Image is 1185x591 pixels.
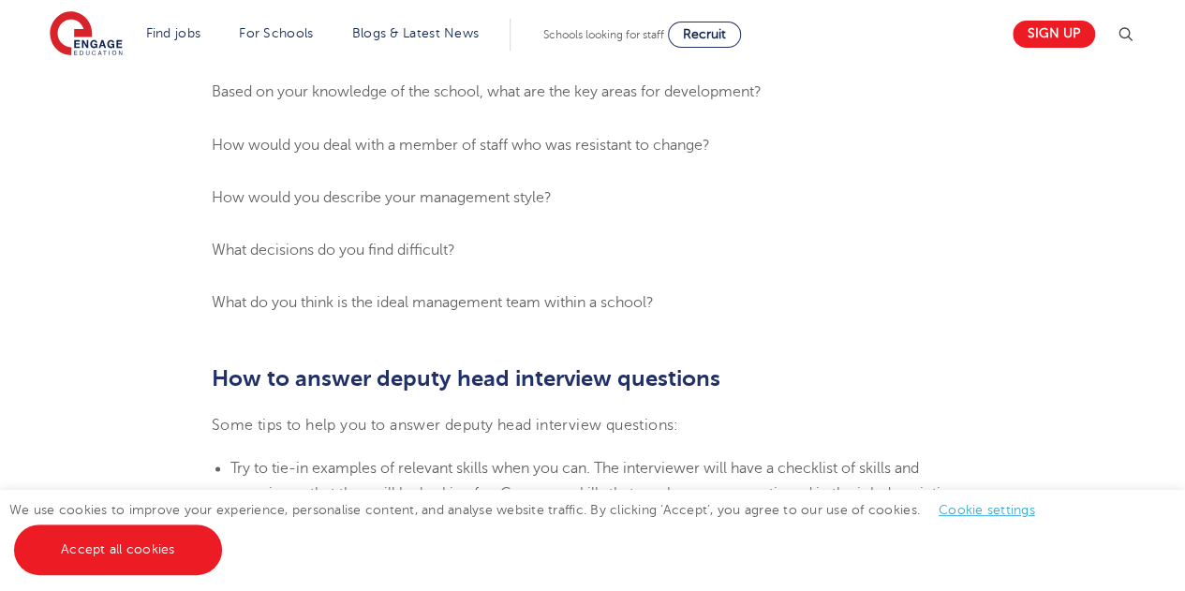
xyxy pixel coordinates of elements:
span: Some tips to help you to answer deputy head interview questions: [212,417,679,434]
span: We use cookies to improve your experience, personalise content, and analyse website traffic. By c... [9,503,1054,556]
span: Try to tie-in examples of relevant skills when you can. The interviewer will have a checklist of ... [230,460,958,526]
a: Sign up [1013,21,1095,48]
img: Engage Education [50,11,123,58]
a: Cookie settings [939,503,1035,517]
span: Based on your knowledge of the school, what are the key areas for development? [212,83,762,100]
span: What decisions do you find difficult? [212,242,455,259]
a: For Schools [239,26,313,40]
a: Accept all cookies [14,525,222,575]
li: What do you think is the ideal management team within a school? [212,290,973,315]
a: Recruit [668,22,741,48]
a: Blogs & Latest News [352,26,480,40]
span: Recruit [683,27,726,41]
span: How to answer deputy head interview questions [212,365,720,392]
span: How would you describe your management style? [212,189,552,206]
span: How would you deal with a member of staff who was resistant to change? [212,137,710,154]
a: Find jobs [146,26,201,40]
span: Schools looking for staff [543,28,664,41]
